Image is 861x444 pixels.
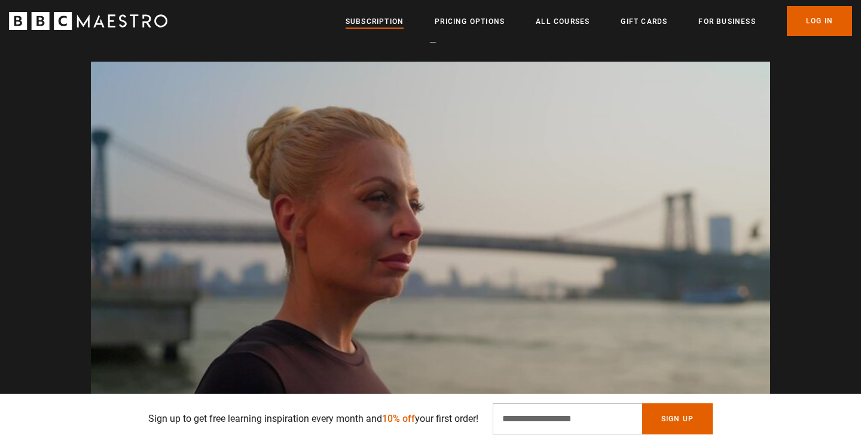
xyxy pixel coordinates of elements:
a: Pricing Options [435,16,505,28]
button: Sign Up [642,403,713,434]
a: Gift Cards [621,16,667,28]
svg: BBC Maestro [9,12,167,30]
p: Sign up to get free learning inspiration every month and your first order! [148,412,478,426]
a: Log In [787,6,852,36]
video-js: Video Player [91,62,770,444]
a: All Courses [536,16,590,28]
nav: Primary [346,6,852,36]
h2: Course preview [91,17,770,42]
a: For business [698,16,755,28]
a: Subscription [346,16,404,28]
span: 10% off [382,413,415,424]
